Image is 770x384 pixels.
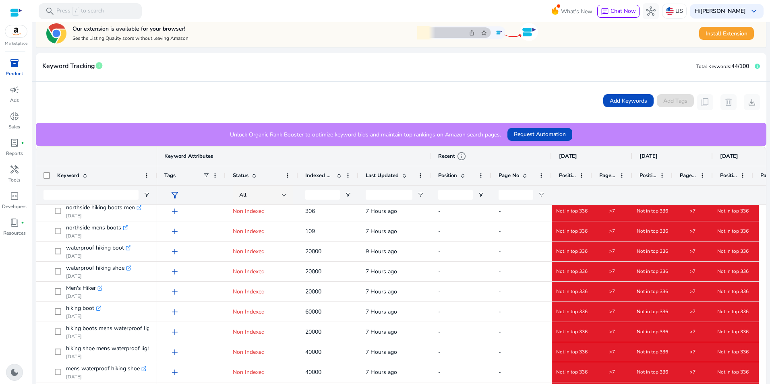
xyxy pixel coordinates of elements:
span: Non Indexed [233,288,265,295]
span: add [170,206,180,216]
span: keyboard_arrow_down [749,6,759,16]
span: Non Indexed [233,207,265,215]
span: - [499,288,501,295]
input: Page No Filter Input [499,190,533,200]
span: 306 [305,207,315,215]
p: Press to search [56,7,104,16]
span: Keyword [57,172,79,179]
span: Men's Hiker [66,283,96,294]
span: Not in top 336 [556,208,588,214]
span: - [499,308,501,316]
span: Not in top 336 [556,228,588,234]
span: Not in top 336 [637,308,668,315]
p: [DATE] [66,374,146,380]
p: Hi [695,8,746,14]
button: Open Filter Menu [345,192,351,198]
p: [DATE] [66,273,131,279]
span: Not in top 336 [717,228,749,234]
span: Non Indexed [233,368,265,376]
span: Not in top 336 [717,288,749,295]
p: [DATE] [66,353,149,360]
span: >7 [609,228,615,234]
span: Not in top 336 [637,228,668,234]
span: >7 [609,268,615,275]
p: Resources [3,229,26,237]
span: fiber_manual_record [21,221,24,224]
span: northside hiking boots men [66,202,135,213]
span: 7 Hours ago [366,348,397,356]
span: Page No [599,172,616,179]
span: >7 [690,208,695,214]
span: Not in top 336 [717,349,749,355]
span: What's New [561,4,592,19]
span: handyman [10,165,19,174]
img: us.svg [666,7,674,15]
p: [DATE] [66,293,102,299]
span: add [170,307,180,317]
span: Status [233,172,248,179]
span: hiking shoe mens waterproof lightweight [66,343,170,354]
span: Page No [499,172,519,179]
span: Add Keywords [610,97,647,105]
span: Not in top 336 [556,369,588,375]
span: - [438,248,441,255]
span: mens waterproof hiking shoe [66,363,140,374]
div: Recent [438,151,466,161]
span: inventory_2 [10,58,19,68]
span: >7 [609,248,615,254]
span: >7 [690,268,695,275]
span: Position [559,172,576,179]
span: code_blocks [10,191,19,201]
span: download [747,97,757,107]
span: Not in top 336 [717,328,749,335]
span: Total Keywords: [696,63,731,70]
span: 9 Hours ago [366,248,397,255]
span: - [499,268,501,275]
button: Open Filter Menu [538,192,544,198]
button: chatChat Now [597,5,640,18]
span: 20000 [305,248,321,255]
span: - [438,207,441,215]
span: >7 [609,369,615,375]
span: - [438,288,441,295]
span: - [438,348,441,356]
span: add [170,227,180,236]
span: - [499,368,501,376]
span: donut_small [10,111,19,121]
span: 7 Hours ago [366,268,397,275]
img: chrome-logo.svg [46,23,66,43]
span: Not in top 336 [556,288,588,295]
span: info [95,62,103,70]
span: Non Indexed [233,328,265,336]
span: Not in top 336 [717,208,749,214]
span: Non Indexed [233,348,265,356]
span: Non Indexed [233,268,265,275]
input: Last Updated Filter Input [366,190,412,200]
p: Marketplace [5,41,27,47]
span: add [170,247,180,256]
span: >7 [609,208,615,214]
button: hub [643,3,659,19]
span: 7 Hours ago [366,207,397,215]
span: - [438,308,441,316]
span: 60000 [305,308,321,316]
p: [DATE] [66,233,128,239]
span: lab_profile [10,138,19,148]
span: Keyword Tracking [42,59,95,73]
span: Install Extension [706,29,747,38]
p: Tools [8,176,21,184]
button: Add Keywords [603,94,654,107]
span: Not in top 336 [556,349,588,355]
span: - [499,227,501,235]
span: Not in top 336 [637,369,668,375]
span: Position [438,172,457,179]
span: Not in top 336 [717,248,749,254]
span: Not in top 336 [556,308,588,315]
span: Not in top 336 [717,268,749,275]
span: Not in top 336 [637,268,668,275]
span: Not in top 336 [637,288,668,295]
input: Keyword Filter Input [43,190,139,200]
span: 109 [305,227,315,235]
span: hiking boots mens waterproof lightweight [66,323,172,334]
span: Page No [680,172,697,179]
